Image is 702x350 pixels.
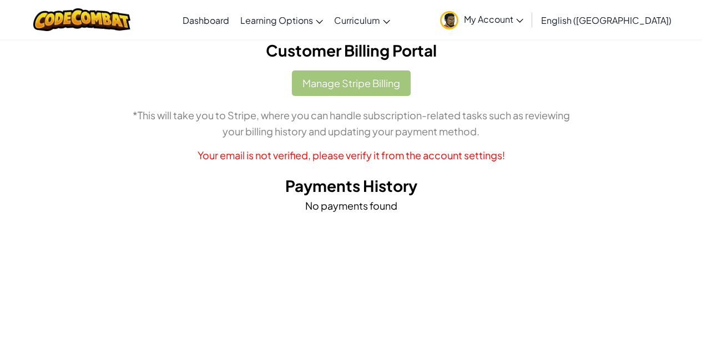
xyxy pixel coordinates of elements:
img: CodeCombat logo [33,8,130,31]
h2: Payments History [35,174,668,197]
a: Dashboard [177,5,235,35]
h2: Customer Billing Portal [35,39,668,62]
img: avatar [440,11,458,29]
a: English ([GEOGRAPHIC_DATA]) [536,5,677,35]
span: English ([GEOGRAPHIC_DATA]) [541,14,671,26]
p: No payments found [35,197,668,214]
p: Your email is not verified, please verify it from the account settings! [35,147,668,163]
a: My Account [435,2,529,37]
span: Curriculum [334,14,380,26]
p: *This will take you to Stripe, where you can handle subscription-related tasks such as reviewing ... [35,107,668,139]
span: My Account [464,13,523,25]
span: Learning Options [240,14,313,26]
a: Curriculum [329,5,396,35]
a: Learning Options [235,5,329,35]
